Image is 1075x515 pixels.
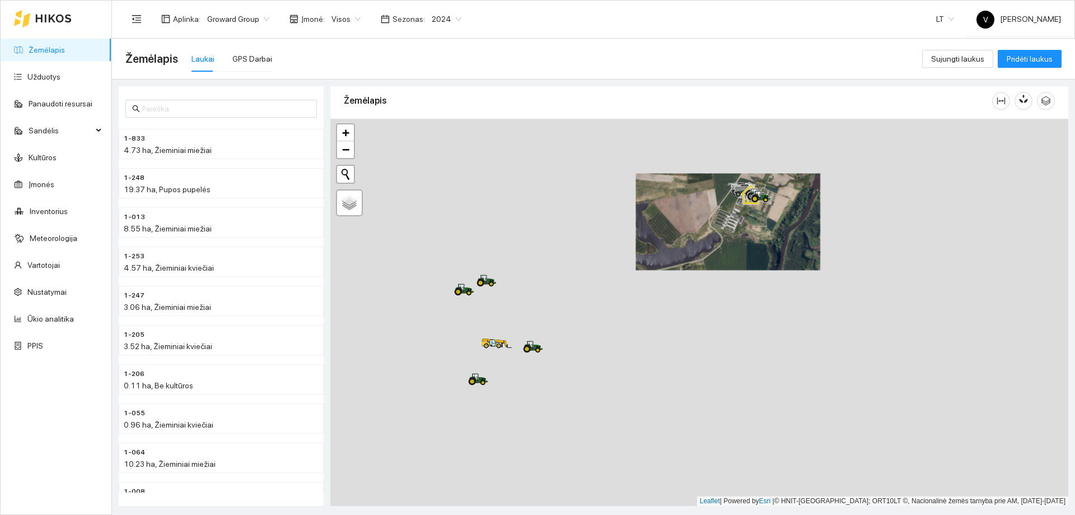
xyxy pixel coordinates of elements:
[344,85,992,117] div: Žemėlapis
[124,290,144,301] span: 1-247
[998,54,1062,63] a: Pridėti laukus
[124,133,145,144] span: 1-833
[337,124,354,141] a: Zoom in
[124,342,212,351] span: 3.52 ha, Žieminiai kviečiai
[27,287,67,296] a: Nustatymai
[29,99,92,108] a: Panaudoti resursai
[30,234,77,243] a: Meteorologija
[976,15,1061,24] span: [PERSON_NAME]
[983,11,988,29] span: V
[337,166,354,183] button: Initiate a new search
[191,53,214,65] div: Laukai
[125,50,178,68] span: Žemėlapis
[331,11,361,27] span: Visos
[124,212,145,222] span: 1-013
[124,330,144,340] span: 1-205
[381,15,390,24] span: calendar
[27,341,43,350] a: PPIS
[700,497,720,505] a: Leaflet
[27,261,60,270] a: Vartotojai
[1007,53,1053,65] span: Pridėti laukus
[124,224,212,233] span: 8.55 ha, Žieminiai miežiai
[29,153,57,162] a: Kultūros
[132,14,142,24] span: menu-fold
[29,180,54,189] a: Įmonės
[773,497,774,505] span: |
[124,369,144,379] span: 1-206
[29,45,65,54] a: Žemėlapis
[936,11,954,27] span: LT
[289,15,298,24] span: shop
[124,263,214,272] span: 4.57 ha, Žieminiai kviečiai
[124,185,211,194] span: 19.37 ha, Pupos pupelės
[30,207,68,216] a: Inventorius
[124,408,145,419] span: 1-055
[27,314,74,323] a: Ūkio analitika
[124,173,144,183] span: 1-248
[759,497,771,505] a: Esri
[232,53,272,65] div: GPS Darbai
[124,381,193,390] span: 0.11 ha, Be kultūros
[342,126,349,140] span: +
[161,15,170,24] span: layout
[124,486,145,497] span: 1-008
[142,103,310,115] input: Paieška
[124,303,211,312] span: 3.06 ha, Žieminiai miežiai
[124,460,216,468] span: 10.23 ha, Žieminiai miežiai
[392,13,425,25] span: Sezonas :
[922,50,993,68] button: Sujungti laukus
[124,420,213,429] span: 0.96 ha, Žieminiai kviečiai
[173,13,200,25] span: Aplinka :
[998,50,1062,68] button: Pridėti laukus
[124,447,145,458] span: 1-064
[993,96,1009,105] span: column-width
[29,119,92,142] span: Sandėlis
[992,92,1010,110] button: column-width
[124,146,212,155] span: 4.73 ha, Žieminiai miežiai
[432,11,461,27] span: 2024
[342,142,349,156] span: −
[124,251,144,262] span: 1-253
[125,8,148,30] button: menu-fold
[931,53,984,65] span: Sujungti laukus
[207,11,269,27] span: Groward Group
[922,54,993,63] a: Sujungti laukus
[132,105,140,113] span: search
[337,141,354,158] a: Zoom out
[27,72,60,81] a: Užduotys
[337,191,362,215] a: Layers
[697,497,1068,506] div: | Powered by © HNIT-[GEOGRAPHIC_DATA]; ORT10LT ©, Nacionalinė žemės tarnyba prie AM, [DATE]-[DATE]
[301,13,325,25] span: Įmonė :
